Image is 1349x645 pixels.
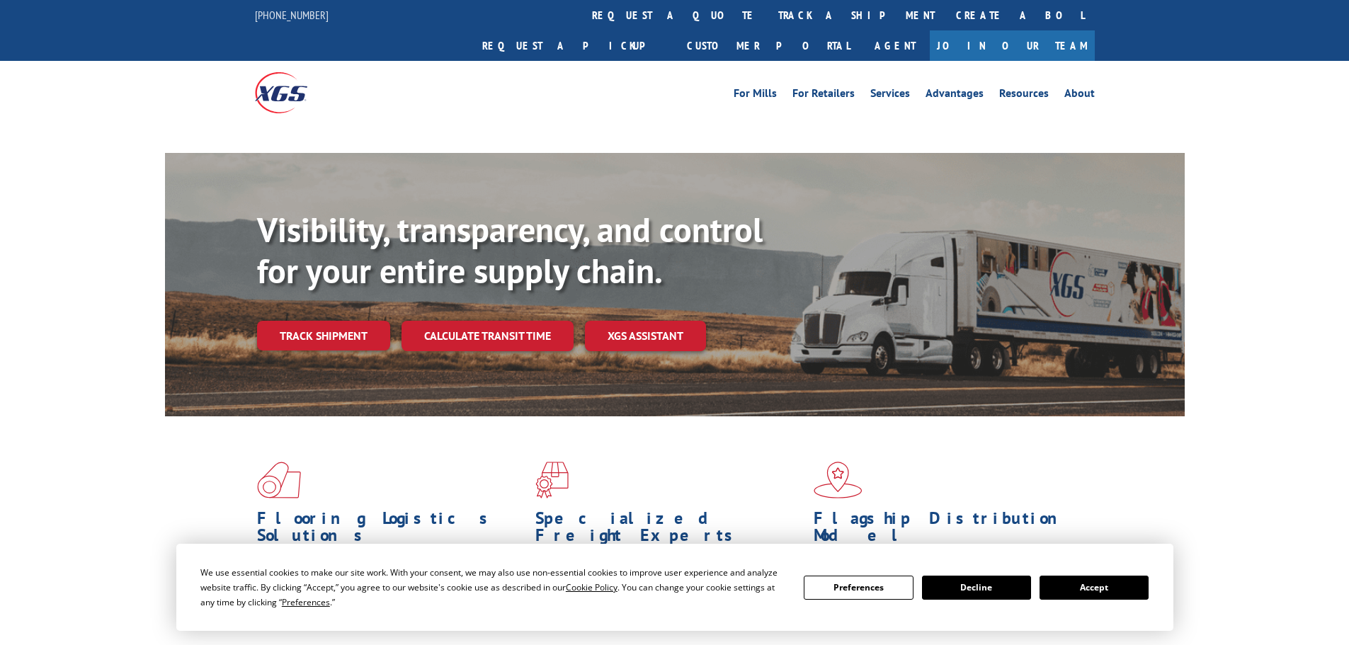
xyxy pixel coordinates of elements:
[860,30,930,61] a: Agent
[926,88,984,103] a: Advantages
[922,576,1031,600] button: Decline
[676,30,860,61] a: Customer Portal
[255,8,329,22] a: [PHONE_NUMBER]
[1064,88,1095,103] a: About
[257,462,301,498] img: xgs-icon-total-supply-chain-intelligence-red
[200,565,787,610] div: We use essential cookies to make our site work. With your consent, we may also use non-essential ...
[257,510,525,551] h1: Flooring Logistics Solutions
[999,88,1049,103] a: Resources
[814,510,1081,551] h1: Flagship Distribution Model
[257,207,763,292] b: Visibility, transparency, and control for your entire supply chain.
[930,30,1095,61] a: Join Our Team
[535,462,569,498] img: xgs-icon-focused-on-flooring-red
[734,88,777,103] a: For Mills
[257,321,390,350] a: Track shipment
[535,510,803,551] h1: Specialized Freight Experts
[402,321,574,351] a: Calculate transit time
[870,88,910,103] a: Services
[282,596,330,608] span: Preferences
[585,321,706,351] a: XGS ASSISTANT
[814,462,863,498] img: xgs-icon-flagship-distribution-model-red
[792,88,855,103] a: For Retailers
[566,581,617,593] span: Cookie Policy
[472,30,676,61] a: Request a pickup
[1040,576,1149,600] button: Accept
[804,576,913,600] button: Preferences
[176,544,1173,631] div: Cookie Consent Prompt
